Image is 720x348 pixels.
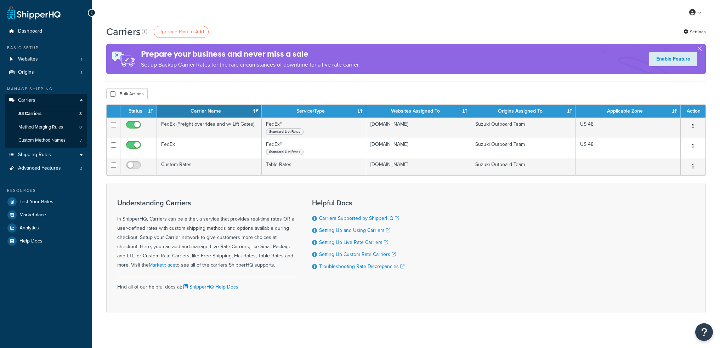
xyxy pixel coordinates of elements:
[117,199,294,207] h3: Understanding Carriers
[5,66,87,79] li: Origins
[80,165,82,171] span: 2
[141,48,360,60] h4: Prepare your business and never miss a sale
[266,129,304,135] span: Standard List Rates
[106,25,141,39] h1: Carriers
[576,118,681,138] td: US 48
[5,134,87,147] li: Custom Method Names
[5,209,87,221] a: Marketplace
[18,56,38,62] span: Websites
[471,118,576,138] td: Suzuki Outboard Team
[157,158,262,175] td: Custom Rates
[158,28,204,35] span: Upgrade Plan to Add
[106,44,141,74] img: ad-rules-rateshop-fe6ec290ccb7230408bd80ed9643f0289d75e0ffd9eb532fc0e269fcd187b520.png
[19,238,42,244] span: Help Docs
[18,111,41,117] span: All Carriers
[157,105,262,118] th: Carrier Name: activate to sort column ascending
[19,225,39,231] span: Analytics
[81,69,82,75] span: 1
[154,26,209,38] a: Upgrade Plan to Add
[18,28,42,34] span: Dashboard
[312,199,404,207] h3: Helpful Docs
[576,105,681,118] th: Applicable Zone: activate to sort column ascending
[79,124,82,130] span: 0
[18,124,63,130] span: Method Merging Rules
[7,5,61,19] a: ShipperHQ Home
[117,277,294,292] div: Find all of our helpful docs at:
[366,158,471,175] td: [DOMAIN_NAME]
[18,97,35,103] span: Carriers
[5,25,87,38] a: Dashboard
[266,149,304,155] span: Standard List Rates
[5,94,87,107] a: Carriers
[262,158,367,175] td: Table Rates
[5,162,87,175] li: Advanced Features
[319,251,396,258] a: Setting Up Custom Rate Carriers
[5,235,87,247] a: Help Docs
[649,52,697,66] a: Enable Feature
[106,89,148,99] button: Bulk Actions
[5,188,87,194] div: Resources
[262,138,367,158] td: FedEx®
[262,105,367,118] th: Service/Type: activate to sort column ascending
[81,56,82,62] span: 1
[319,227,390,234] a: Setting Up and Using Carriers
[18,165,61,171] span: Advanced Features
[5,195,87,208] a: Test Your Rates
[19,212,46,218] span: Marketplace
[5,66,87,79] a: Origins 1
[5,86,87,92] div: Manage Shipping
[319,215,399,222] a: Carriers Supported by ShipperHQ
[5,94,87,148] li: Carriers
[141,60,360,70] p: Set up Backup Carrier Rates for the rare circumstances of downtime for a live rate carrier.
[19,199,53,205] span: Test Your Rates
[5,134,87,147] a: Custom Method Names 7
[182,283,238,291] a: ShipperHQ Help Docs
[79,111,82,117] span: 3
[319,263,404,270] a: Troubleshooting Rate Discrepancies
[695,323,713,341] button: Open Resource Center
[5,53,87,66] a: Websites 1
[471,138,576,158] td: Suzuki Outboard Team
[80,137,82,143] span: 7
[471,105,576,118] th: Origins Assigned To: activate to sort column ascending
[5,45,87,51] div: Basic Setup
[5,121,87,134] li: Method Merging Rules
[5,107,87,120] a: All Carriers 3
[681,105,705,118] th: Action
[5,107,87,120] li: All Carriers
[576,138,681,158] td: US 48
[5,222,87,234] a: Analytics
[319,239,388,246] a: Setting Up Live Rate Carriers
[117,199,294,270] div: In ShipperHQ, Carriers can be either, a service that provides real-time rates OR a user-defined r...
[5,53,87,66] li: Websites
[366,105,471,118] th: Websites Assigned To: activate to sort column ascending
[5,121,87,134] a: Method Merging Rules 0
[366,118,471,138] td: [DOMAIN_NAME]
[18,152,51,158] span: Shipping Rules
[5,162,87,175] a: Advanced Features 2
[157,118,262,138] td: FedEx (Freight overrides and w/ Lift Gates)
[262,118,367,138] td: FedEx®
[471,158,576,175] td: Suzuki Outboard Team
[5,148,87,161] a: Shipping Rules
[366,138,471,158] td: [DOMAIN_NAME]
[157,138,262,158] td: FedEx
[18,69,34,75] span: Origins
[684,27,706,37] a: Settings
[149,261,175,269] a: Marketplace
[120,105,157,118] th: Status: activate to sort column ascending
[18,137,66,143] span: Custom Method Names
